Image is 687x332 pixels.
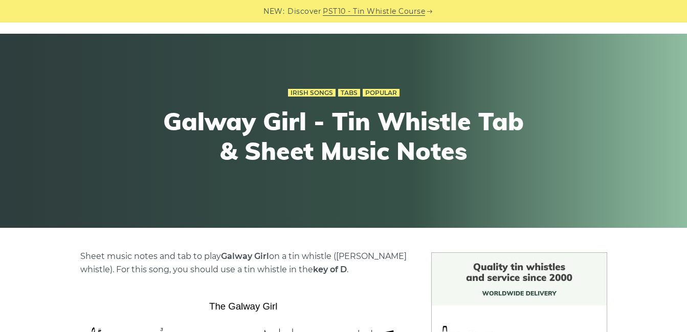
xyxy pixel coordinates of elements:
[287,6,321,17] span: Discover
[363,89,400,97] a: Popular
[156,107,532,165] h1: Galway Girl - Tin Whistle Tab & Sheet Music Notes
[221,251,269,261] strong: Galway Girl
[288,89,336,97] a: Irish Songs
[313,265,347,274] strong: key of D
[263,6,284,17] span: NEW:
[323,6,425,17] a: PST10 - Tin Whistle Course
[338,89,360,97] a: Tabs
[80,250,407,276] p: Sheet music notes and tab to play on a tin whistle ([PERSON_NAME] whistle). For this song, you sh...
